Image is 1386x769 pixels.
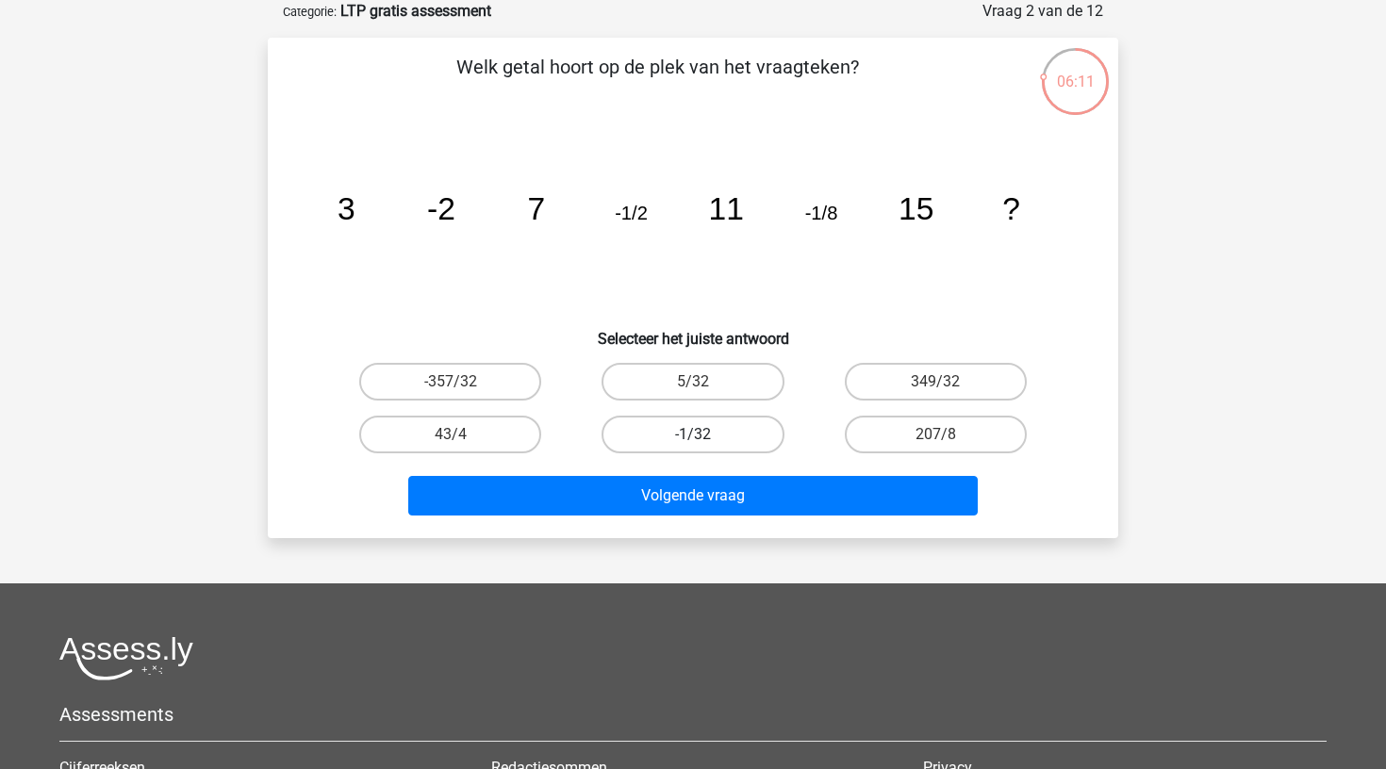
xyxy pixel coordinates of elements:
[427,191,455,226] tspan: -2
[845,363,1027,401] label: 349/32
[359,363,541,401] label: -357/32
[408,476,979,515] button: Volgende vraag
[298,53,1017,109] p: Welk getal hoort op de plek van het vraagteken?
[340,2,491,20] strong: LTP gratis assessment
[899,191,933,226] tspan: 15
[615,203,648,223] tspan: -1/2
[59,703,1327,726] h5: Assessments
[359,416,541,453] label: 43/4
[845,416,1027,453] label: 207/8
[805,203,838,223] tspan: -1/8
[1040,46,1111,93] div: 06:11
[709,191,744,226] tspan: 11
[602,416,784,453] label: -1/32
[283,5,337,19] small: Categorie:
[1002,191,1020,226] tspan: ?
[298,315,1088,348] h6: Selecteer het juiste antwoord
[602,363,784,401] label: 5/32
[527,191,545,226] tspan: 7
[59,636,193,680] img: Assessly logo
[338,191,355,226] tspan: 3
